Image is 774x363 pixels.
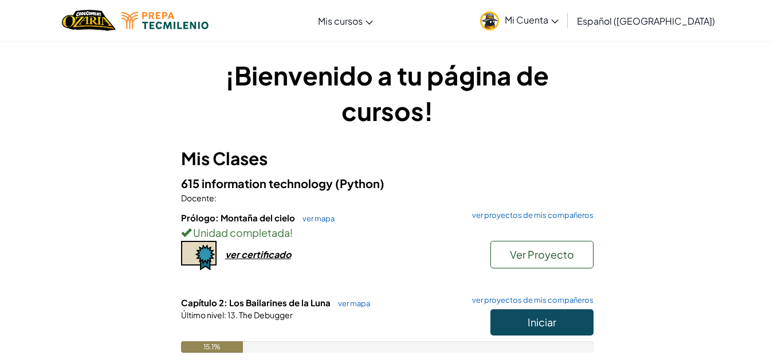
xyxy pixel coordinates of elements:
button: Ver Proyecto [490,241,594,268]
a: Español ([GEOGRAPHIC_DATA]) [571,5,721,36]
a: ver mapa [332,299,370,308]
img: avatar [480,11,499,30]
span: 615 information technology [181,176,335,190]
span: The Debugger [238,310,293,320]
span: Unidad completada [191,226,290,239]
a: ver proyectos de mis compañeros [466,212,594,219]
span: Prólogo: Montaña del cielo [181,212,297,223]
div: ver certificado [225,248,291,260]
h3: Mis Clases [181,146,594,171]
span: (Python) [335,176,384,190]
h1: ¡Bienvenido a tu página de cursos! [181,57,594,128]
a: Mi Cuenta [474,2,564,38]
span: : [214,193,217,203]
span: ! [290,226,293,239]
span: : [224,310,226,320]
img: certificate-icon.png [181,241,217,271]
a: ver certificado [181,248,291,260]
a: ver mapa [297,214,335,223]
span: Ver Proyecto [510,248,574,261]
span: Mi Cuenta [505,14,559,26]
a: Ozaria by CodeCombat logo [62,9,115,32]
a: ver proyectos de mis compañeros [466,296,594,304]
span: Docente [181,193,214,203]
span: Iniciar [528,315,556,329]
img: Home [62,9,115,32]
span: Español ([GEOGRAPHIC_DATA]) [577,15,715,27]
span: Capítulo 2: Los Bailarines de la Luna [181,297,332,308]
img: Tecmilenio logo [121,12,209,29]
span: 13. [226,310,238,320]
span: Último nivel [181,310,224,320]
button: Iniciar [490,309,594,335]
a: Mis cursos [312,5,379,36]
span: Mis cursos [318,15,363,27]
div: 15.1% [181,341,243,353]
